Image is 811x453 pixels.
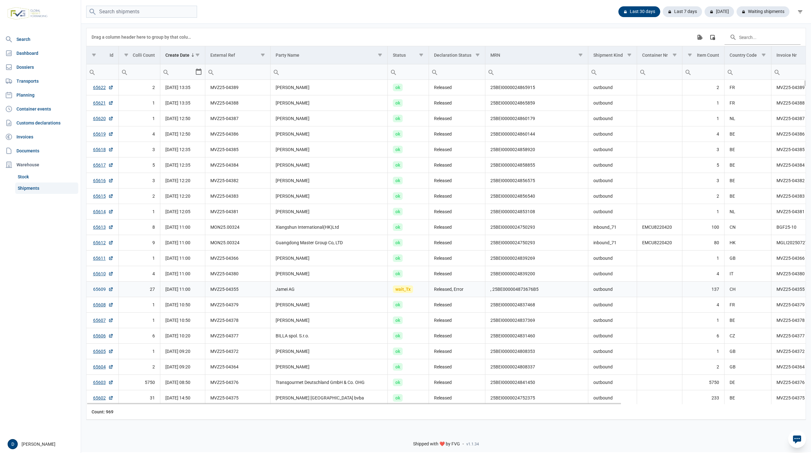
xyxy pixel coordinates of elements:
td: inbound_71 [588,235,637,251]
td: Column Colli Count [118,46,160,64]
a: 65616 [93,177,113,184]
td: FR [724,297,771,313]
td: 25BEI0000024750293 [485,220,588,235]
td: outbound [588,297,637,313]
div: Search box [637,64,648,80]
td: MVZ25-04389 [205,80,270,95]
td: Column Container Nr [637,46,682,64]
td: Released [429,251,485,266]
td: 25BEI0000024839269 [485,251,588,266]
td: Released [429,204,485,220]
td: 25BEI0000024853108 [485,204,588,220]
a: Customs declarations [3,117,78,129]
td: MVZ25-04366 [205,251,270,266]
td: 1 [118,313,160,328]
div: Search box [205,64,217,80]
td: [PERSON_NAME] [270,80,388,95]
td: Filter cell [724,64,771,80]
td: Column Country Code [724,46,771,64]
td: FR [724,80,771,95]
td: 2 [118,80,160,95]
div: Drag a column header here to group by that column [92,32,193,42]
td: 1 [682,95,724,111]
a: Container events [3,103,78,115]
td: 1 [118,204,160,220]
td: MON25.00324 [205,235,270,251]
div: Id Count: 969 [92,409,113,415]
td: Released [429,313,485,328]
td: 25BEI0000024750293 [485,235,588,251]
input: Filter cell [429,64,485,80]
a: Dashboard [3,47,78,60]
td: 1 [682,344,724,359]
td: Released [429,111,485,126]
a: Dossiers [3,61,78,73]
td: 6 [118,328,160,344]
td: outbound [588,375,637,390]
td: Released [429,359,485,375]
td: [PERSON_NAME] [270,157,388,173]
a: Shipments [15,182,78,194]
td: 4 [118,266,160,282]
span: Show filter options for column 'Create Date' [195,53,200,57]
td: 25BEI0000024831460 [485,328,588,344]
td: 3 [118,173,160,188]
td: outbound [588,282,637,297]
input: Filter cell [725,64,771,80]
td: , 25BE000004873676B5 [485,282,588,297]
td: Column Party Name [270,46,388,64]
td: 8 [118,220,160,235]
td: GB [724,359,771,375]
a: 65603 [93,379,113,386]
a: 65602 [93,395,113,401]
td: Released [429,173,485,188]
td: GB [724,251,771,266]
td: 233 [682,390,724,406]
td: outbound [588,266,637,282]
td: MVZ25-04378 [205,313,270,328]
td: [PERSON_NAME] [270,95,388,111]
td: Filter cell [588,64,637,80]
td: 100 [682,220,724,235]
td: outbound [588,390,637,406]
td: MVZ25-04386 [205,126,270,142]
a: Search [3,33,78,46]
td: Guangdong Master Group Co, LTD [270,235,388,251]
td: Released [429,220,485,235]
td: Filter cell [160,64,205,80]
div: Search box [388,64,399,80]
td: outbound [588,80,637,95]
div: Column Chooser [707,31,718,43]
div: Last 30 days [618,6,660,17]
td: outbound [588,344,637,359]
td: 80 [682,235,724,251]
td: Released [429,375,485,390]
a: Planning [3,89,78,101]
a: Stock [15,171,78,182]
td: 5 [118,157,160,173]
div: Data grid toolbar [92,28,801,46]
div: filter [795,6,806,17]
td: 1 [118,95,160,111]
td: MVZ25-04381 [205,204,270,220]
input: Filter cell [119,64,160,80]
span: Show filter options for column 'Container Nr' [672,53,677,57]
td: 1 [118,251,160,266]
td: Jamei AG [270,282,388,297]
td: MVZ25-04372 [205,344,270,359]
td: Released [429,344,485,359]
div: Search box [271,64,282,80]
td: MVZ25-04376 [205,375,270,390]
td: 25BEI0000024837369 [485,313,588,328]
td: 25BEI0000024808337 [485,359,588,375]
td: Released, Error [429,282,485,297]
span: Show filter options for column 'Party Name' [378,53,382,57]
input: Filter cell [271,64,388,80]
td: Column Item Count [682,46,724,64]
td: 2 [682,188,724,204]
td: Filter cell [86,64,118,80]
a: 65622 [93,84,113,91]
td: BE [724,126,771,142]
td: Transgourmet Deutschland GmbH & Co. OHG [270,375,388,390]
a: 65620 [93,115,113,122]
